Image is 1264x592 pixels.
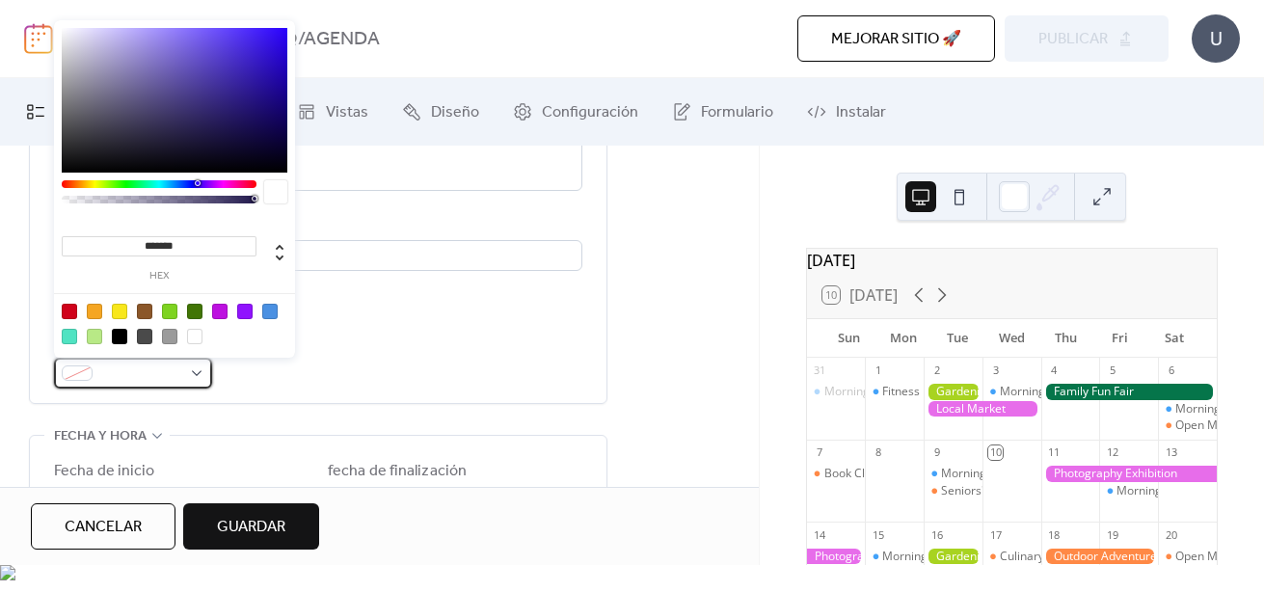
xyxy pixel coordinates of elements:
[988,363,1003,378] div: 3
[930,319,984,358] div: Tue
[237,304,253,319] div: #9013FE
[328,460,467,483] div: fecha de finalización
[882,384,978,400] div: Fitness Bootcamp
[1105,363,1119,378] div: 5
[982,549,1041,565] div: Culinary Cooking Class
[1158,549,1217,565] div: Open Mic Night
[542,101,638,124] span: Configuración
[1000,549,1122,565] div: Culinary Cooking Class
[941,483,1042,499] div: Seniors' Social Tea
[65,516,142,539] span: Cancelar
[984,319,1038,358] div: Wed
[326,101,368,124] span: Vistas
[1175,549,1258,565] div: Open Mic Night
[924,384,982,400] div: Gardening Workshop
[988,527,1003,542] div: 17
[924,483,982,499] div: Seniors' Social Tea
[1047,527,1062,542] div: 18
[1041,384,1217,400] div: Family Fun Fair
[162,304,177,319] div: #7ED321
[217,516,285,539] span: Guardar
[137,329,152,344] div: #4A4A4A
[658,86,788,138] a: Formulario
[388,86,494,138] a: Diseño
[701,101,773,124] span: Formulario
[941,466,1044,482] div: Morning Yoga Bliss
[1164,445,1178,460] div: 13
[1047,363,1062,378] div: 4
[836,101,886,124] span: Instalar
[982,384,1041,400] div: Morning Yoga Bliss
[262,304,278,319] div: #4A90E2
[865,549,924,565] div: Morning Yoga Bliss
[1099,483,1158,499] div: Morning Yoga Bliss
[431,101,479,124] span: Diseño
[824,466,935,482] div: Book Club Gathering
[865,384,924,400] div: Fitness Bootcamp
[807,466,866,482] div: Book Club Gathering
[1158,401,1217,417] div: Morning Yoga Bliss
[87,304,102,319] div: #F5A623
[924,466,982,482] div: Morning Yoga Bliss
[797,15,995,62] button: Mejorar sitio 🚀
[882,549,985,565] div: Morning Yoga Bliss
[1116,483,1220,499] div: Morning Yoga Bliss
[183,503,319,550] button: Guardar
[813,363,827,378] div: 31
[1164,527,1178,542] div: 20
[822,319,876,358] div: Sun
[929,363,944,378] div: 2
[831,28,961,51] span: Mejorar sitio 🚀
[924,401,1041,417] div: Local Market
[31,503,175,550] button: Cancelar
[1041,549,1159,565] div: Outdoor Adventure Day
[988,445,1003,460] div: 10
[1105,445,1119,460] div: 12
[1158,417,1217,434] div: Open Mic Night
[807,384,866,400] div: Morning Yoga Bliss
[212,304,228,319] div: #BD10E0
[1047,445,1062,460] div: 11
[1105,527,1119,542] div: 19
[924,549,982,565] div: Gardening Workshop
[62,304,77,319] div: #D0021B
[807,249,1217,272] div: [DATE]
[62,329,77,344] div: #50E3C2
[876,319,930,358] div: Mon
[498,86,653,138] a: Configuración
[807,549,866,565] div: Photography Exhibition
[304,21,380,58] b: AGENDA
[929,527,944,542] div: 16
[1147,319,1201,358] div: Sat
[871,363,885,378] div: 1
[298,21,304,58] b: /
[54,425,147,448] span: fecha y hora
[54,460,155,483] div: Fecha de inicio
[87,329,102,344] div: #B8E986
[813,445,827,460] div: 7
[1041,466,1217,482] div: Photography Exhibition
[162,329,177,344] div: #9B9B9B
[824,384,928,400] div: Morning Yoga Bliss
[1000,384,1103,400] div: Morning Yoga Bliss
[54,214,578,237] div: Ubicación
[1093,319,1147,358] div: Fri
[793,86,901,138] a: Instalar
[12,86,151,138] a: Mis Eventos
[24,23,53,54] img: logo
[1038,319,1092,358] div: Thu
[112,329,127,344] div: #000000
[929,445,944,460] div: 9
[187,304,202,319] div: #417505
[282,86,383,138] a: Vistas
[1164,363,1178,378] div: 6
[871,445,885,460] div: 8
[871,527,885,542] div: 15
[112,304,127,319] div: #F8E71C
[1175,417,1258,434] div: Open Mic Night
[187,329,202,344] div: #FFFFFF
[62,271,256,282] label: hex
[1192,14,1240,63] div: U
[137,304,152,319] div: #8B572A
